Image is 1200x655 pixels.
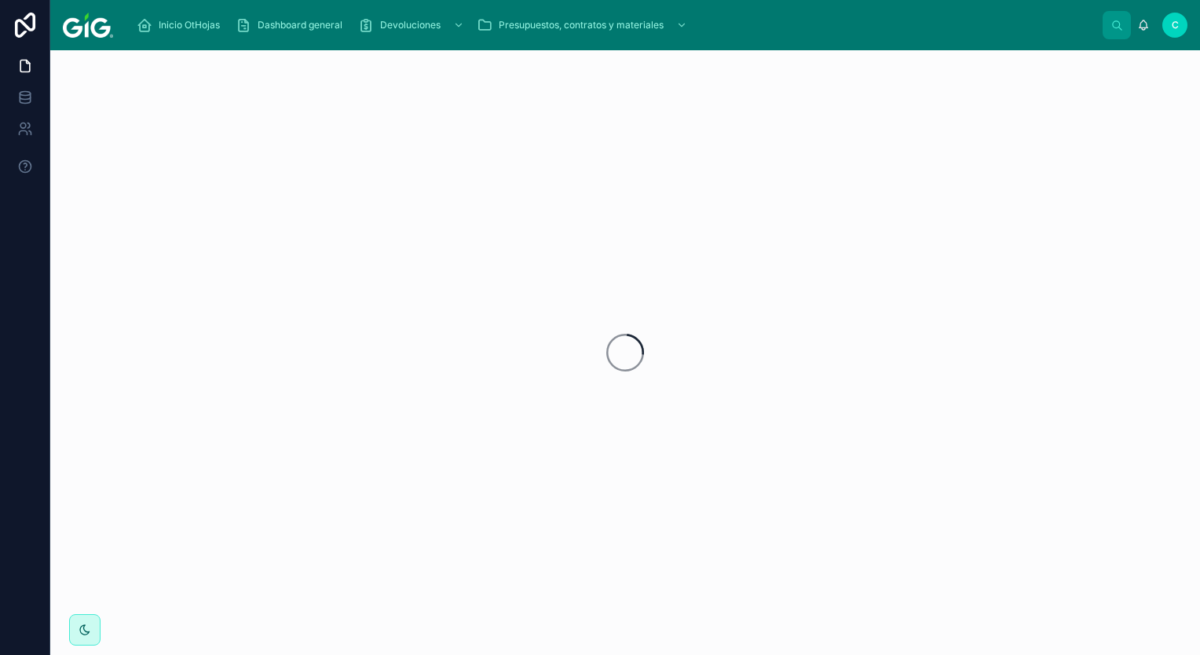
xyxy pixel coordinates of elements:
[231,11,353,39] a: Dashboard general
[380,19,441,31] span: Devoluciones
[499,19,664,31] span: Presupuestos, contratos y materiales
[258,19,342,31] span: Dashboard general
[63,13,113,38] img: App logo
[472,11,695,39] a: Presupuestos, contratos y materiales
[132,11,231,39] a: Inicio OtHojas
[353,11,472,39] a: Devoluciones
[1172,19,1179,31] span: C
[126,8,1103,42] div: scrollable content
[159,19,220,31] span: Inicio OtHojas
